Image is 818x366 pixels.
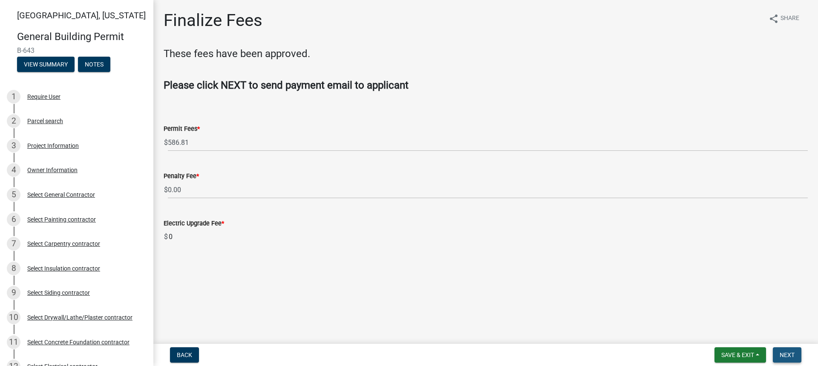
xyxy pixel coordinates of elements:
div: Require User [27,94,60,100]
div: Parcel search [27,118,63,124]
i: share [769,14,779,24]
strong: Please click NEXT to send payment email to applicant [164,79,409,91]
button: Save & Exit [714,347,766,363]
div: 9 [7,286,20,300]
span: Next [780,352,795,358]
span: B-643 [17,46,136,55]
div: Select Painting contractor [27,216,96,222]
button: Back [170,347,199,363]
div: 1 [7,90,20,104]
label: Penalty Fee [164,173,199,179]
h1: Finalize Fees [164,10,262,31]
div: 10 [7,311,20,324]
div: Select Concrete Foundation contractor [27,339,130,345]
wm-modal-confirm: Summary [17,61,75,68]
div: Project Information [27,143,79,149]
div: 4 [7,163,20,177]
h4: General Building Permit [17,31,147,43]
span: [GEOGRAPHIC_DATA], [US_STATE] [17,10,146,20]
button: Next [773,347,801,363]
div: 6 [7,213,20,226]
div: Owner Information [27,167,78,173]
div: 8 [7,262,20,275]
div: 2 [7,114,20,128]
div: 3 [7,139,20,153]
label: Electric Upgrade Fee [164,221,224,227]
span: Share [781,14,799,24]
label: Permit Fees [164,126,200,132]
button: shareShare [762,10,806,27]
div: Select Carpentry contractor [27,241,100,247]
div: Select Siding contractor [27,290,90,296]
div: 5 [7,188,20,202]
button: View Summary [17,57,75,72]
div: Select Insulation contractor [27,265,100,271]
span: $ [164,134,168,151]
div: 11 [7,335,20,349]
div: 7 [7,237,20,251]
span: Back [177,352,192,358]
h4: These fees have been approved. [164,48,808,60]
span: $ [164,228,168,245]
button: Notes [78,57,110,72]
span: Save & Exit [721,352,754,358]
div: Select Drywall/Lathe/Plaster contractor [27,314,132,320]
span: $ [164,181,168,199]
div: Select General Contractor [27,192,95,198]
wm-modal-confirm: Notes [78,61,110,68]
